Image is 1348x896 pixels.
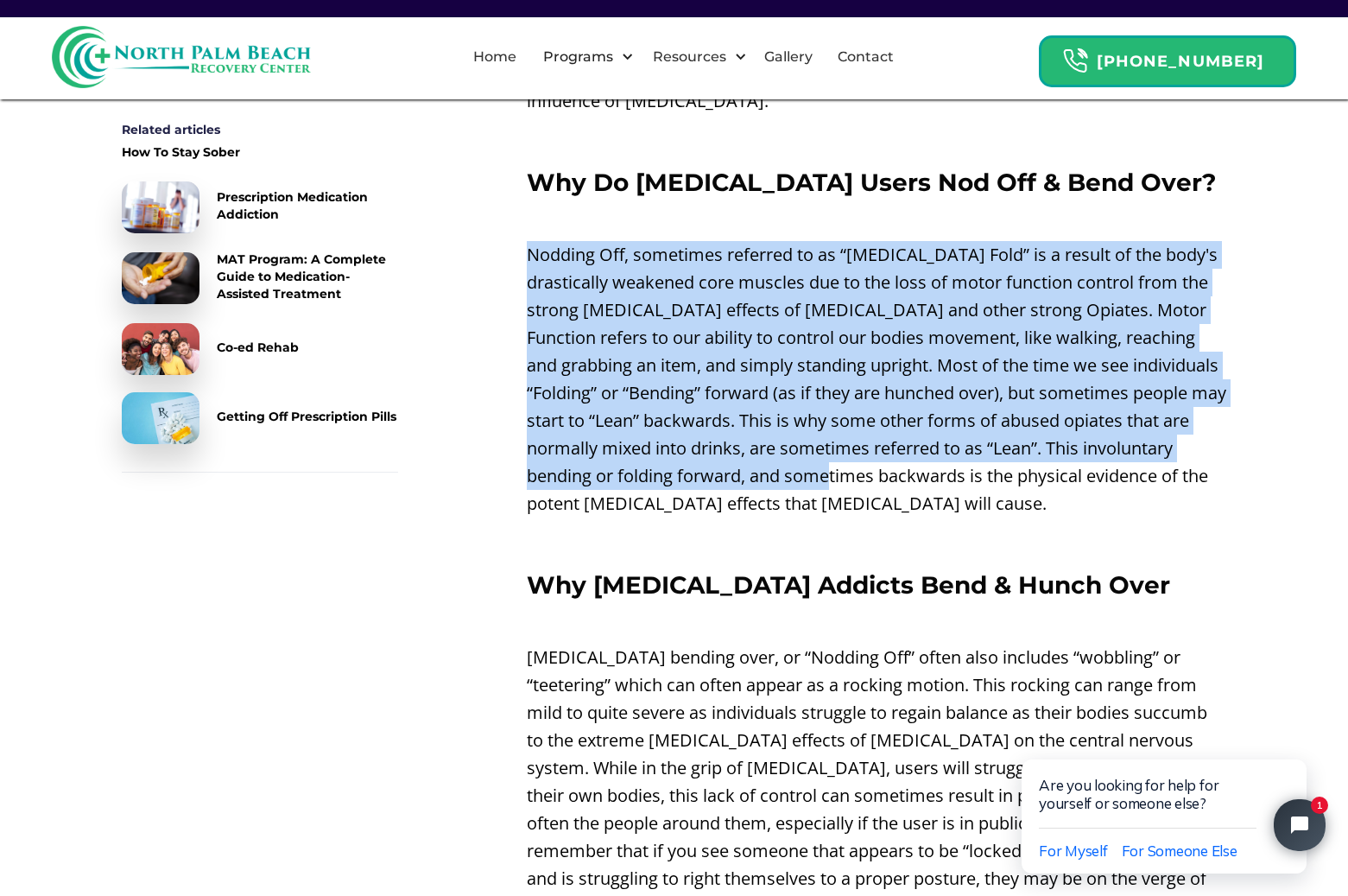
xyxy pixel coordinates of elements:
[985,704,1348,896] iframe: Tidio Chat
[217,339,299,356] div: Co-ed Rehab
[527,570,1170,600] strong: Why [MEDICAL_DATA] Addicts Bend & Hunch Over
[1062,48,1088,74] img: Header Calendar Icons
[527,607,1227,635] p: ‍
[122,251,398,306] a: MAT Program: A Complete Guide to Medication-Assisted Treatment
[217,188,398,223] div: Prescription Medication Addiction
[649,47,731,67] div: Resources
[463,29,527,85] a: Home
[122,323,398,375] a: Co-ed Rehab
[122,121,398,138] div: Related articles
[1039,27,1296,87] a: Header Calendar Icons[PHONE_NUMBER]
[827,29,904,85] a: Contact
[1097,52,1264,71] strong: [PHONE_NUMBER]
[528,29,638,85] div: Programs
[217,251,398,302] div: MAT Program: A Complete Guide to Medication-Assisted Treatment
[527,124,1227,151] p: ‍
[638,29,751,85] div: Resources
[217,408,396,425] div: Getting Off Prescription Pills
[122,143,398,164] a: How To Stay Sober
[122,181,398,233] a: Prescription Medication Addiction
[527,526,1227,554] p: ‍
[122,143,240,161] div: How To Stay Sober
[754,29,823,85] a: Gallery
[527,241,1227,518] p: Nodding Off, sometimes referred to as “[MEDICAL_DATA] Fold” is a result of the body's drastically...
[122,392,398,444] a: Getting Off Prescription Pills
[539,47,617,67] div: Programs
[527,168,1216,197] strong: Why Do [MEDICAL_DATA] Users Nod Off & Bend Over?
[527,205,1227,232] p: ‍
